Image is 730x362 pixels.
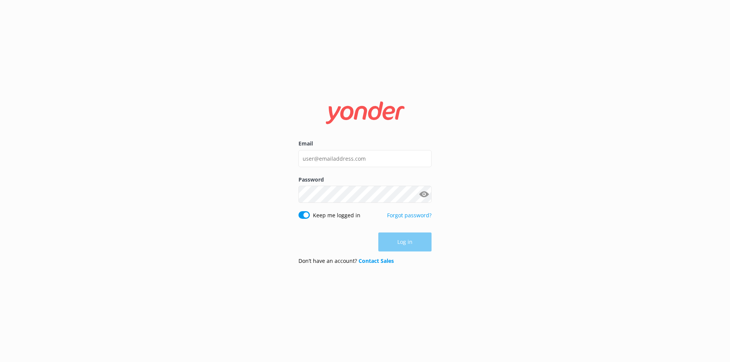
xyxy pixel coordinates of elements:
[387,212,432,219] a: Forgot password?
[359,257,394,264] a: Contact Sales
[298,257,394,265] p: Don’t have an account?
[298,175,432,184] label: Password
[298,139,432,148] label: Email
[298,150,432,167] input: user@emailaddress.com
[313,211,360,220] label: Keep me logged in
[416,187,432,202] button: Show password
